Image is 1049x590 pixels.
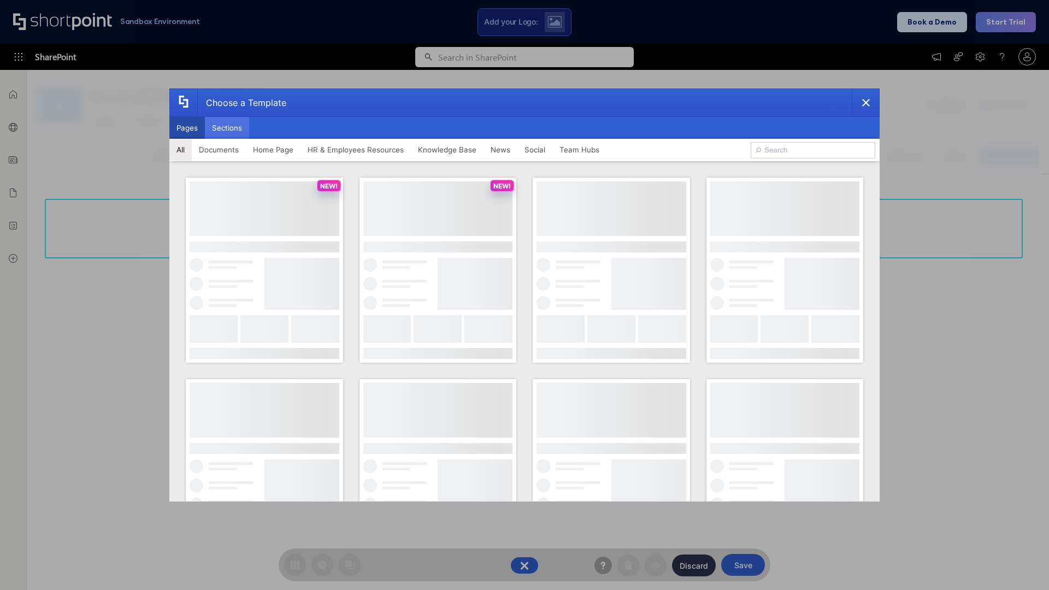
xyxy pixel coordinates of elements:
button: Team Hubs [552,139,606,161]
button: Sections [205,117,249,139]
button: News [484,139,517,161]
button: Pages [169,117,205,139]
button: Documents [192,139,246,161]
p: NEW! [493,182,511,190]
button: All [169,139,192,161]
button: Knowledge Base [411,139,484,161]
button: Home Page [246,139,300,161]
button: Social [517,139,552,161]
div: Choose a Template [197,89,286,116]
input: Search [751,142,875,158]
iframe: Chat Widget [994,538,1049,590]
button: HR & Employees Resources [300,139,411,161]
div: template selector [169,88,880,501]
p: NEW! [320,182,338,190]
